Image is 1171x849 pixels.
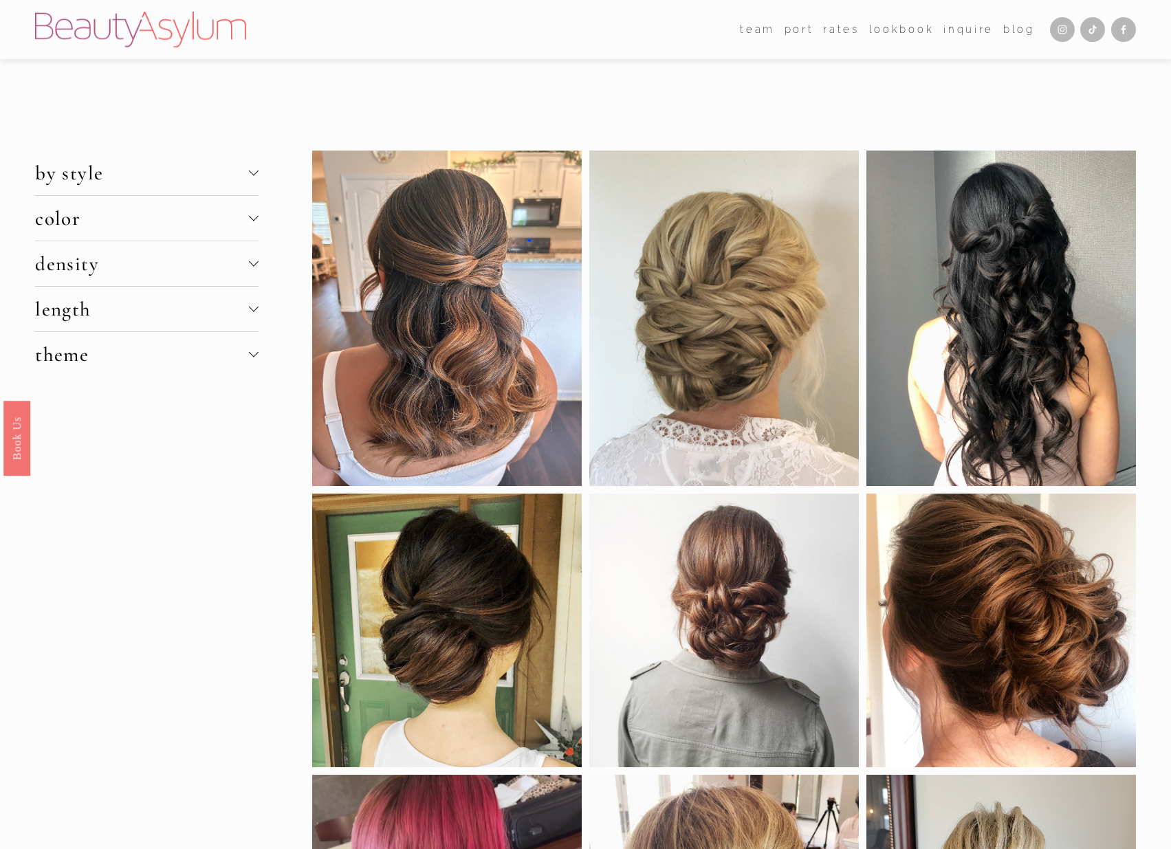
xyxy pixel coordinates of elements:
[35,332,259,377] button: theme
[35,151,259,195] button: by style
[740,21,775,39] span: team
[35,12,246,47] img: Beauty Asylum | Bridal Hair &amp; Makeup Charlotte &amp; Atlanta
[943,19,994,40] a: Inquire
[35,342,249,366] span: theme
[1003,19,1035,40] a: Blog
[823,19,860,40] a: Rates
[35,161,249,185] span: by style
[3,400,30,475] a: Book Us
[35,252,249,276] span: density
[1050,17,1075,42] a: Instagram
[35,241,259,286] button: density
[35,297,249,321] span: length
[35,196,259,241] button: color
[35,287,259,331] button: length
[785,19,814,40] a: port
[1080,17,1105,42] a: TikTok
[740,19,775,40] a: folder dropdown
[869,19,934,40] a: Lookbook
[1111,17,1136,42] a: Facebook
[35,206,249,230] span: color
